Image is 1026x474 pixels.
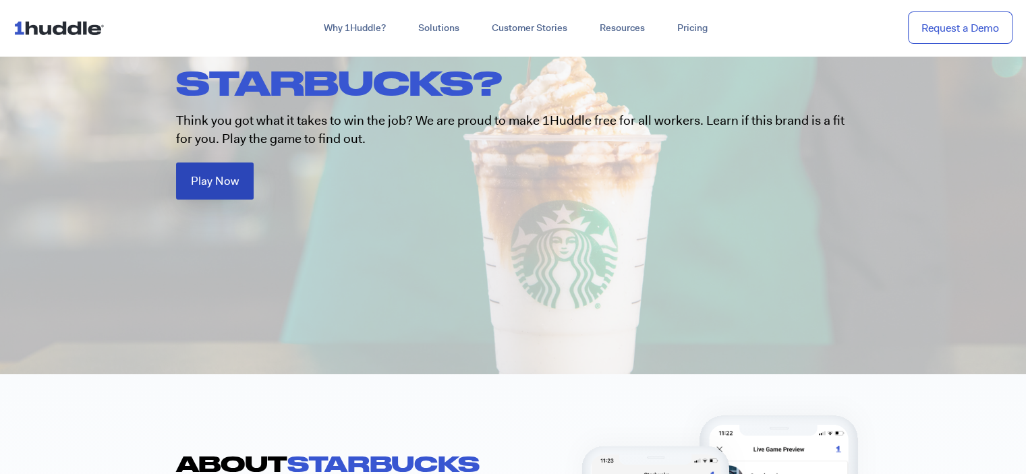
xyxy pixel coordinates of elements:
span: STARBUCKS? [176,63,502,102]
a: Solutions [402,16,476,40]
span: Play Now [191,175,239,187]
p: Think you got what it takes to win the job? We are proud to make 1Huddle free for all workers. Le... [176,112,851,148]
a: Request a Demo [908,11,1013,45]
img: ... [13,15,110,40]
a: Why 1Huddle? [308,16,402,40]
a: Play Now [176,162,254,200]
a: Customer Stories [476,16,583,40]
a: Pricing [661,16,724,40]
a: Resources [583,16,661,40]
h1: WANT TO WORK AT [176,24,864,102]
